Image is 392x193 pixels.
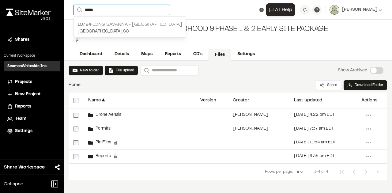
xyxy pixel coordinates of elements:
button: [PERSON_NAME] [330,5,382,15]
input: select-row-0a437aa8cb938018ae7a [73,127,78,131]
span: Collapse [4,180,23,188]
div: Permits [88,127,111,131]
input: select-row-4277a13b6ecf46e7a186 [73,113,78,118]
div: Actions [361,98,378,103]
span: Drone Aerials [93,113,121,117]
button: File upload [108,68,134,73]
div: Version [200,98,216,103]
img: rebrand.png [6,9,51,16]
a: Team [7,115,56,122]
div: Creator [233,98,249,103]
span: Permits [93,127,111,131]
button: First Page [336,166,348,178]
div: [DATE] 7:37 am EDT [294,127,334,131]
span: 10794 [77,22,92,27]
a: 10794 Long Savanna - [GEOGRAPHIC_DATA][GEOGRAPHIC_DATA],SC [74,18,186,37]
span: New Project [15,91,41,98]
button: Clear text [259,8,264,12]
button: Open AI Assistant [266,3,295,16]
nav: breadcrumb [69,82,81,89]
a: New Project [7,91,56,98]
a: CD's [187,48,209,60]
div: Drone Aerials [88,113,121,118]
a: Files [209,49,231,61]
a: Projects [7,79,56,85]
a: Settings [231,48,261,60]
a: Details [108,48,135,60]
div: [DATE] 11:54 am EDT [294,141,336,145]
button: File upload [104,66,138,75]
div: Open AI Assistant [266,3,297,16]
span: Rows per page: [265,169,293,175]
p: [GEOGRAPHIC_DATA] , SC [77,28,182,35]
button: New folder [69,66,103,75]
span: [PERSON_NAME] [342,6,377,13]
p: Show Archived [338,67,367,74]
button: Previous Page [348,166,360,178]
span: 1-4 of 4 [314,169,328,175]
span: Reports [15,103,31,110]
div: Name [88,98,101,103]
div: Oh geez...please don't... [6,16,51,22]
span: Home [69,82,81,89]
div: [DATE] 9:35 pm EDT [294,154,335,158]
div: [DATE] 4:22 pm EDT [294,113,335,117]
a: Shares [7,36,56,43]
span: Share Workspace [4,164,45,171]
button: Edit Tags [73,37,80,44]
button: Download Folder [344,80,387,90]
button: Search [141,66,152,75]
h3: SeamonWhiteside Inc. [7,63,47,69]
button: Last Page [372,166,385,178]
span: Pin Files [93,141,111,145]
select: Rows per page: [294,166,307,178]
input: select-all-rows [73,98,78,103]
button: Next Page [360,166,372,178]
span: AI Help [275,6,292,13]
div: Reports [88,154,118,159]
span: ▲ [101,97,106,103]
a: Settings [7,128,56,134]
button: Search [73,5,85,15]
span: Reports [93,154,111,158]
div: [PERSON_NAME] [233,127,268,131]
span: Settings [15,128,32,134]
span: Projects [15,79,32,85]
div: select-all-rowsName▲VersionCreatorLast updatedActionsselect-row-4277a13b6ecf46e7a186Drone Aerials... [69,93,387,184]
button: New folder [73,68,99,73]
div: [PERSON_NAME] [233,113,268,117]
span: Team [15,115,26,122]
a: Reports [159,48,187,60]
img: User [330,5,339,15]
button: Share [316,80,341,90]
a: Reports [7,103,56,110]
a: Dashboard [73,48,108,60]
input: select-row-8f573bfc6d7c1e7d5c5f [73,154,78,159]
div: Pin Files [88,140,118,145]
a: Maps [135,48,159,60]
input: select-row-21a63292d38bc459a3a1 [73,140,78,145]
div: Long Savanna Neighborhood 9 Phase 1 & 2 Early Site Package [73,25,328,34]
p: Long Savanna - [GEOGRAPHIC_DATA] [77,21,182,28]
span: Shares [15,36,29,43]
div: Last updated [294,98,322,103]
p: Current Workspace [4,53,60,59]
